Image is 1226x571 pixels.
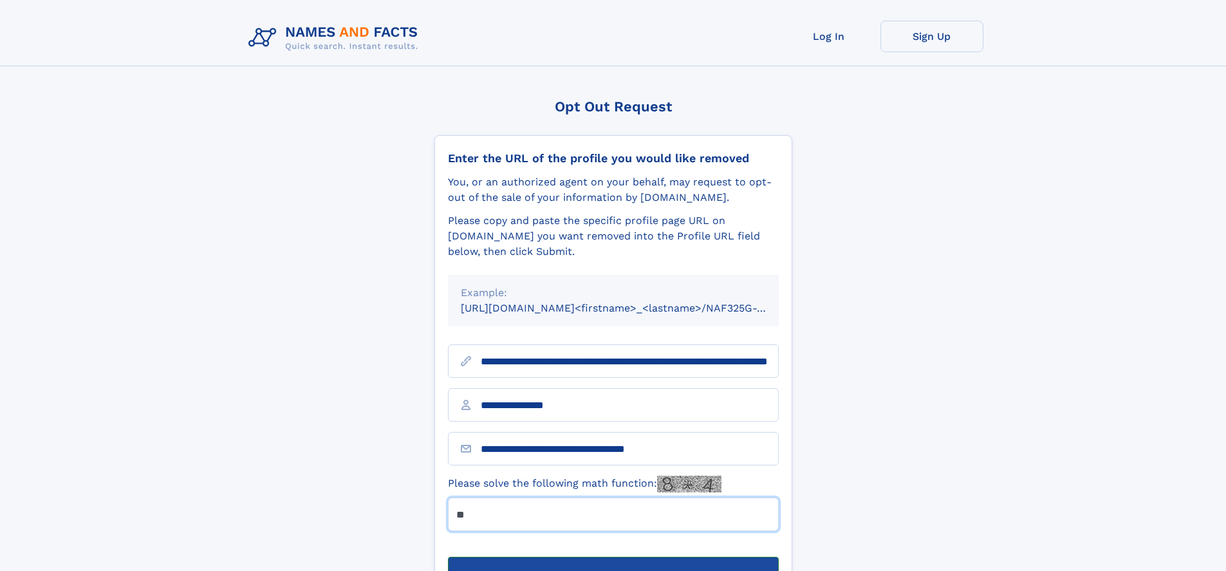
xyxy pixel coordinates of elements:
[880,21,983,52] a: Sign Up
[777,21,880,52] a: Log In
[434,98,792,115] div: Opt Out Request
[448,174,779,205] div: You, or an authorized agent on your behalf, may request to opt-out of the sale of your informatio...
[448,476,721,492] label: Please solve the following math function:
[243,21,429,55] img: Logo Names and Facts
[448,213,779,259] div: Please copy and paste the specific profile page URL on [DOMAIN_NAME] you want removed into the Pr...
[448,151,779,165] div: Enter the URL of the profile you would like removed
[461,302,803,314] small: [URL][DOMAIN_NAME]<firstname>_<lastname>/NAF325G-xxxxxxxx
[461,285,766,301] div: Example:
